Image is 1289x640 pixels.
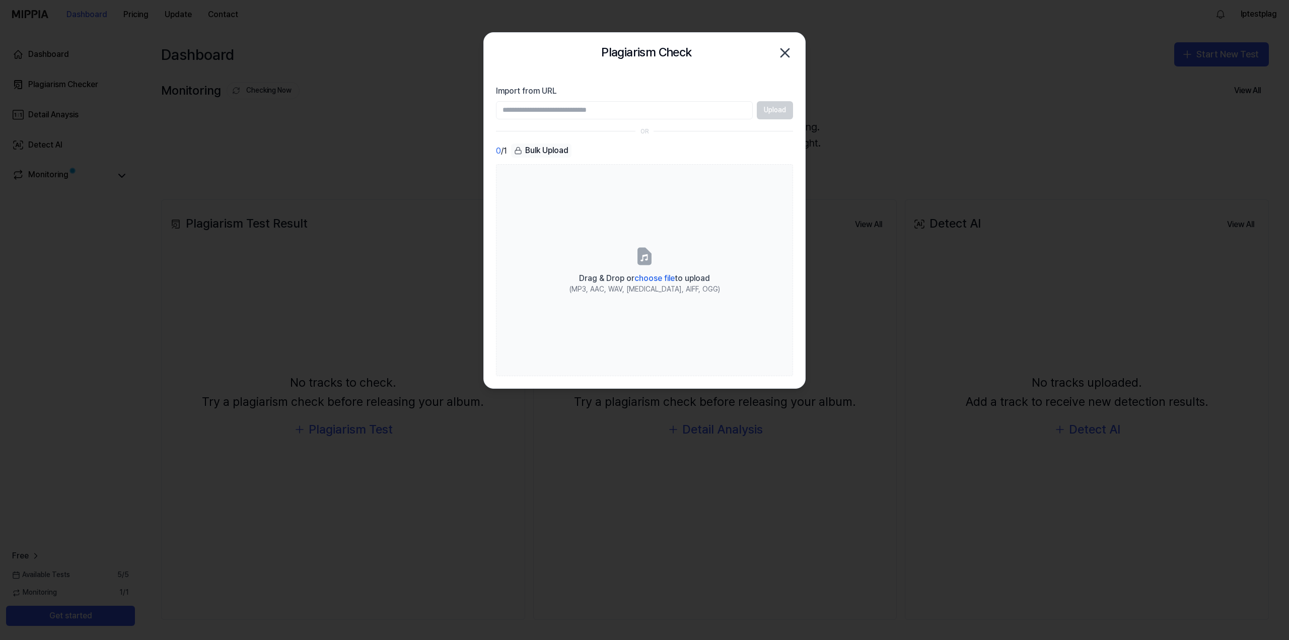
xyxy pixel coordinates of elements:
label: Import from URL [496,85,793,97]
h2: Plagiarism Check [601,43,691,62]
span: 0 [496,145,501,157]
span: Drag & Drop or to upload [579,273,710,283]
button: Bulk Upload [511,144,571,158]
div: / 1 [496,144,507,158]
span: choose file [634,273,675,283]
div: (MP3, AAC, WAV, [MEDICAL_DATA], AIFF, OGG) [569,285,720,295]
div: OR [640,127,649,136]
